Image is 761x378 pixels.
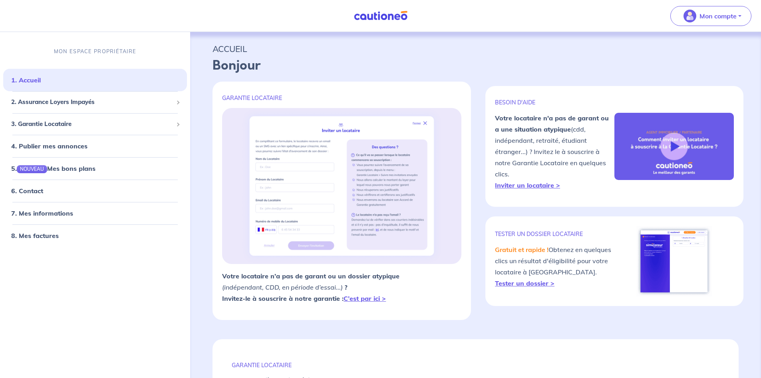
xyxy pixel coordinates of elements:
[222,283,343,291] em: (indépendant, CDD, en période d’essai...)
[3,183,187,199] div: 6. Contact
[11,232,59,240] a: 8. Mes factures
[3,138,187,154] div: 4. Publier mes annonces
[3,160,187,176] div: 5.NOUVEAUMes bons plans
[699,11,737,21] p: Mon compte
[54,48,136,55] p: MON ESPACE PROPRIÉTAIRE
[222,94,461,102] p: GARANTIE LOCATAIRE
[222,272,399,280] strong: Votre locataire n’a pas de garant ou un dossier atypique
[495,99,614,106] p: BESOIN D'AIDE
[11,76,41,84] a: 1. Accueil
[11,187,43,195] a: 6. Contact
[351,11,411,21] img: Cautioneo
[344,283,348,291] strong: ?
[495,246,548,254] em: Gratuit et rapide !
[495,181,560,189] a: Inviter un locataire >
[213,56,739,75] p: Bonjour
[11,209,73,217] a: 7. Mes informations
[11,98,173,107] span: 2. Assurance Loyers Impayés
[11,142,87,150] a: 4. Publier mes annonces
[3,228,187,244] div: 8. Mes factures
[222,294,386,302] strong: Invitez-le à souscrire à notre garantie :
[3,72,187,88] div: 1. Accueil
[495,114,609,133] strong: Votre locataire n'a pas de garant ou a une situation atypique
[684,10,696,22] img: illu_account_valid_menu.svg
[11,164,95,172] a: 5.NOUVEAUMes bons plans
[232,362,719,369] p: GARANTIE LOCATAIRE
[495,112,614,191] p: (cdd, indépendant, retraité, étudiant étranger...) ? Invitez le à souscrire à notre Garantie Loca...
[3,94,187,110] div: 2. Assurance Loyers Impayés
[11,119,173,128] span: 3. Garantie Locataire
[344,294,386,302] a: C’est par ici >
[495,230,614,238] p: TESTER un dossier locataire
[636,226,712,296] img: simulateur.png
[3,116,187,132] div: 3. Garantie Locataire
[495,279,554,287] a: Tester un dossier >
[614,113,734,180] img: video-gli-new-none.jpg
[3,205,187,221] div: 7. Mes informations
[670,6,751,26] button: illu_account_valid_menu.svgMon compte
[241,108,442,264] img: invite.png
[213,42,739,56] p: ACCUEIL
[495,244,614,289] p: Obtenez en quelques clics un résultat d'éligibilité pour votre locataire à [GEOGRAPHIC_DATA].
